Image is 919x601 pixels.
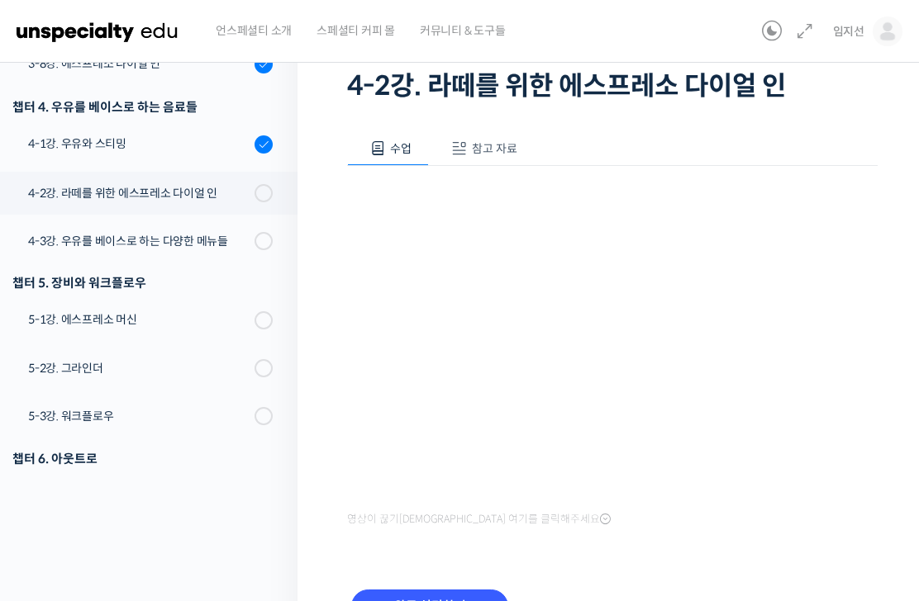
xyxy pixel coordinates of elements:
[255,489,275,502] span: 설정
[28,135,250,153] div: 4-1강. 우유와 스티밍
[28,359,250,377] div: 5-2강. 그라인더
[52,489,62,502] span: 홈
[28,184,250,202] div: 4-2강. 라떼를 위한 에스프레소 다이얼 인
[109,464,213,505] a: 대화
[833,24,864,39] span: 임지선
[12,272,273,294] div: 챕터 5. 장비와 워크플로우
[151,490,171,503] span: 대화
[28,407,250,425] div: 5-3강. 워크플로우
[472,141,517,156] span: 참고 자료
[347,70,878,102] h1: 4-2강. 라떼를 위한 에스프레소 다이얼 인
[12,96,273,118] div: 챕터 4. 우유를 베이스로 하는 음료들
[347,513,611,526] span: 영상이 끊기[DEMOGRAPHIC_DATA] 여기를 클릭해주세요
[213,464,317,505] a: 설정
[390,141,412,156] span: 수업
[28,54,250,73] div: 3-8강. 에스프레소 다이얼 인
[5,464,109,505] a: 홈
[12,447,273,470] div: 챕터 6. 아웃트로
[28,310,250,329] div: 5-1강. 에스프레소 머신
[28,232,250,250] div: 4-3강. 우유를 베이스로 하는 다양한 메뉴들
